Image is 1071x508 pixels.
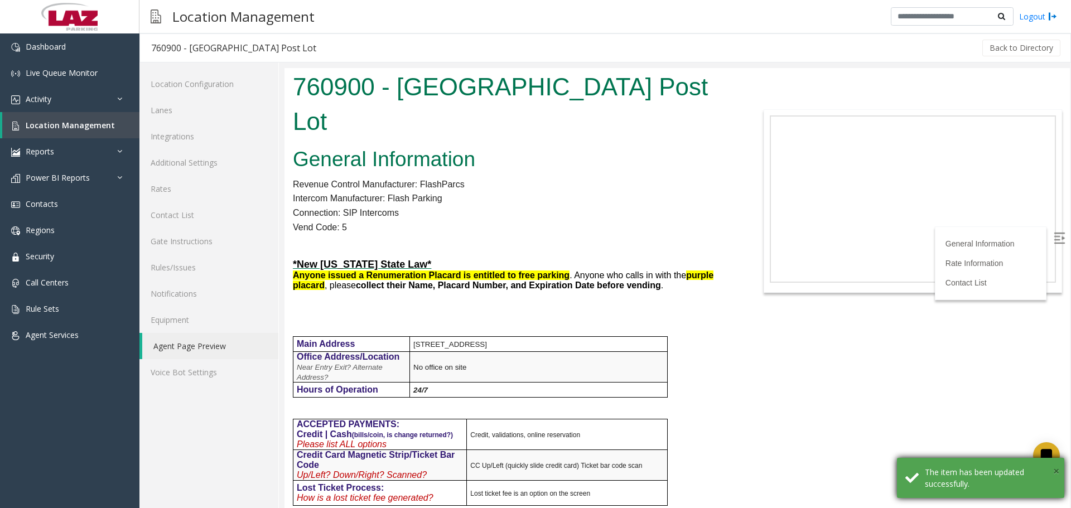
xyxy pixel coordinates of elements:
[11,43,20,52] img: 'icon'
[26,251,54,262] span: Security
[129,295,182,303] span: No office on site
[8,191,147,202] span: *New [US_STATE] State Law*
[139,202,278,228] a: Contact List
[26,225,55,235] span: Regions
[12,415,99,424] span: Lost Ticket Process:
[139,149,278,176] a: Additional Settings
[67,363,168,371] span: (bills/coin, is change returned?)
[139,228,278,254] a: Gate Instructions
[11,305,20,314] img: 'icon'
[925,466,1056,490] div: The item has been updated successfully.
[8,2,450,70] h1: 760900 - [GEOGRAPHIC_DATA] Post Lot
[11,69,20,78] img: 'icon'
[12,271,70,280] span: Main Address
[26,120,115,130] span: Location Management
[12,371,102,381] span: Please list ALL options
[11,200,20,209] img: 'icon'
[11,174,20,183] img: 'icon'
[71,212,377,222] b: collect their Name, Placard Number, and Expiration Date before vending
[8,152,450,167] p: Vend Code: 5
[982,40,1060,56] button: Back to Directory
[12,284,115,293] span: Office Address/Location
[12,361,67,371] span: Credit | Cash
[8,123,450,138] p: Intercom Manufacturer: Flash Parking
[186,422,306,429] span: Lost ticket fee is an option on the screen
[26,146,54,157] span: Reports
[11,331,20,340] img: 'icon'
[661,171,730,180] a: General Information
[139,97,278,123] a: Lanes
[12,382,170,401] span: Credit Card Magnetic Strip/Ticket Bar Code
[139,176,278,202] a: Rates
[186,394,358,401] span: CC Up/Left (quickly slide credit card) Ticket bar code scan
[11,226,20,235] img: 'icon'
[151,41,316,55] div: 760900 - [GEOGRAPHIC_DATA] Post Lot
[8,202,429,222] span: purple placard
[26,41,66,52] span: Dashboard
[1019,11,1057,22] a: Logout
[26,94,51,104] span: Activity
[12,402,142,412] span: Up/Left? Down/Right? Scanned?
[26,303,59,314] span: Rule Sets
[139,123,278,149] a: Integrations
[26,330,79,340] span: Agent Services
[1053,463,1059,480] button: Close
[661,210,702,219] a: Contact List
[12,317,94,326] span: Hours of Operation
[12,351,115,361] span: ACCEPTED PAYMENTS:
[8,77,450,106] h2: General Information
[186,363,296,371] span: Credit, validations, online reservation
[139,254,278,280] a: Rules/Issues
[26,277,69,288] span: Call Centers
[167,3,320,30] h3: Location Management
[12,295,98,313] span: Near Entry Exit? Alternate Address?
[661,191,719,200] a: Rate Information
[129,272,202,280] span: [STREET_ADDRESS]
[139,307,278,333] a: Equipment
[142,333,278,359] a: Agent Page Preview
[8,138,450,152] p: Connection: SIP Intercoms
[11,122,20,130] img: 'icon'
[11,95,20,104] img: 'icon'
[26,199,58,209] span: Contacts
[1048,11,1057,22] img: logout
[1053,463,1059,478] span: ×
[8,202,285,212] span: Anyone issued a Renumeration Placard is entitled to free parking
[26,172,90,183] span: Power BI Reports
[139,280,278,307] a: Notifications
[12,425,149,434] span: How is a lost ticket fee generated?
[11,279,20,288] img: 'icon'
[11,253,20,262] img: 'icon'
[769,165,780,176] img: Open/Close Sidebar Menu
[151,3,161,30] img: pageIcon
[8,112,180,121] span: Revenue Control Manufacturer: FlashParcs
[26,67,98,78] span: Live Queue Monitor
[2,112,139,138] a: Location Management
[139,71,278,97] a: Location Configuration
[129,318,143,326] span: 24/7
[139,359,278,385] a: Voice Bot Settings
[8,202,429,222] span: . Anyone who calls in with the , please .
[11,148,20,157] img: 'icon'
